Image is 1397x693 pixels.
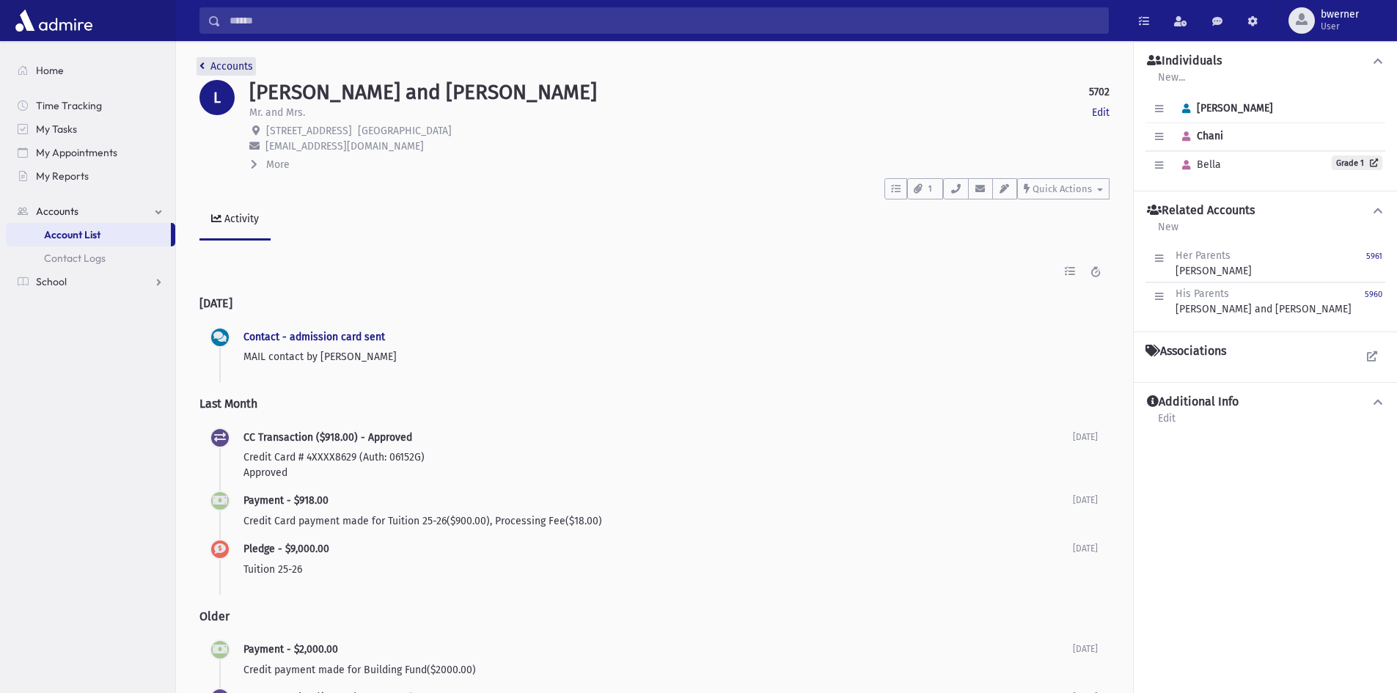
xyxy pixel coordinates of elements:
[1332,155,1382,170] a: Grade 1
[12,6,96,35] img: AdmirePro
[1366,252,1382,261] small: 5961
[243,643,338,656] span: Payment - $2,000.00
[1157,219,1179,245] a: New
[36,275,67,288] span: School
[249,80,597,105] h1: [PERSON_NAME] and [PERSON_NAME]
[1176,130,1223,142] span: Chani
[243,513,1073,529] p: Credit Card payment made for Tuition 25-26($900.00), Processing Fee($18.00)
[6,270,175,293] a: School
[36,99,102,112] span: Time Tracking
[1089,84,1110,100] strong: 5702
[266,158,290,171] span: More
[1176,248,1252,279] div: [PERSON_NAME]
[6,117,175,141] a: My Tasks
[36,64,64,77] span: Home
[1017,178,1110,199] button: Quick Actions
[358,125,452,137] span: [GEOGRAPHIC_DATA]
[243,465,1073,480] p: Approved
[1365,290,1382,299] small: 5960
[221,7,1108,34] input: Search
[1145,203,1385,219] button: Related Accounts
[243,450,1073,465] p: Credit Card # 4XXXX8629 (Auth: 06152G)
[1145,344,1226,359] h4: Associations
[907,178,943,199] button: 1
[1176,102,1273,114] span: [PERSON_NAME]
[265,140,424,153] span: [EMAIL_ADDRESS][DOMAIN_NAME]
[243,543,329,555] span: Pledge - $9,000.00
[1092,105,1110,120] a: Edit
[1145,54,1385,69] button: Individuals
[36,122,77,136] span: My Tasks
[1176,249,1231,262] span: Her Parents
[221,213,259,225] div: Activity
[6,164,175,188] a: My Reports
[1157,69,1186,95] a: New...
[924,183,936,196] span: 1
[1321,9,1359,21] span: bwerner
[6,59,175,82] a: Home
[6,141,175,164] a: My Appointments
[243,331,385,343] a: Contact - admission card sent
[6,223,171,246] a: Account List
[243,349,1098,364] p: MAIL contact by [PERSON_NAME]
[6,246,175,270] a: Contact Logs
[243,431,412,444] span: CC Transaction ($918.00) - Approved
[1176,286,1352,317] div: [PERSON_NAME] and [PERSON_NAME]
[266,125,352,137] span: [STREET_ADDRESS]
[1145,395,1385,410] button: Additional Info
[36,146,117,159] span: My Appointments
[1073,495,1098,505] span: [DATE]
[243,662,1073,678] p: Credit payment made for Building Fund($2000.00)
[199,60,253,73] a: Accounts
[36,169,89,183] span: My Reports
[1147,54,1222,69] h4: Individuals
[44,252,106,265] span: Contact Logs
[199,80,235,115] div: L
[1176,287,1229,300] span: His Parents
[1176,158,1221,171] span: Bella
[1033,183,1092,194] span: Quick Actions
[1073,432,1098,442] span: [DATE]
[243,494,329,507] span: Payment - $918.00
[1073,543,1098,554] span: [DATE]
[6,199,175,223] a: Accounts
[199,199,271,241] a: Activity
[6,94,175,117] a: Time Tracking
[249,105,305,120] p: Mr. and Mrs.
[1157,410,1176,436] a: Edit
[1365,286,1382,317] a: 5960
[199,59,253,80] nav: breadcrumb
[1321,21,1359,32] span: User
[44,228,100,241] span: Account List
[1073,644,1098,654] span: [DATE]
[1366,248,1382,279] a: 5961
[199,598,1110,635] h2: Older
[1147,395,1239,410] h4: Additional Info
[1147,203,1255,219] h4: Related Accounts
[243,562,1073,577] p: Tuition 25-26
[199,285,1110,322] h2: [DATE]
[199,385,1110,422] h2: Last Month
[36,205,78,218] span: Accounts
[249,157,291,172] button: More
